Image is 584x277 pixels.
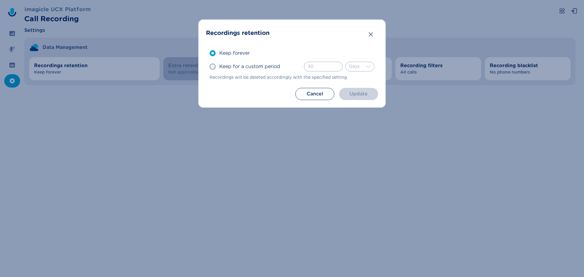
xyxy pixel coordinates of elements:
[219,63,280,70] span: Keep for a custom period
[210,74,378,81] span: Recordings will be deleted accordingly with the specified setting.
[206,27,378,39] header: Recordings retention
[219,50,250,57] span: Keep forever
[365,28,377,40] button: Close
[339,88,378,100] button: Update
[295,88,334,100] button: Cancel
